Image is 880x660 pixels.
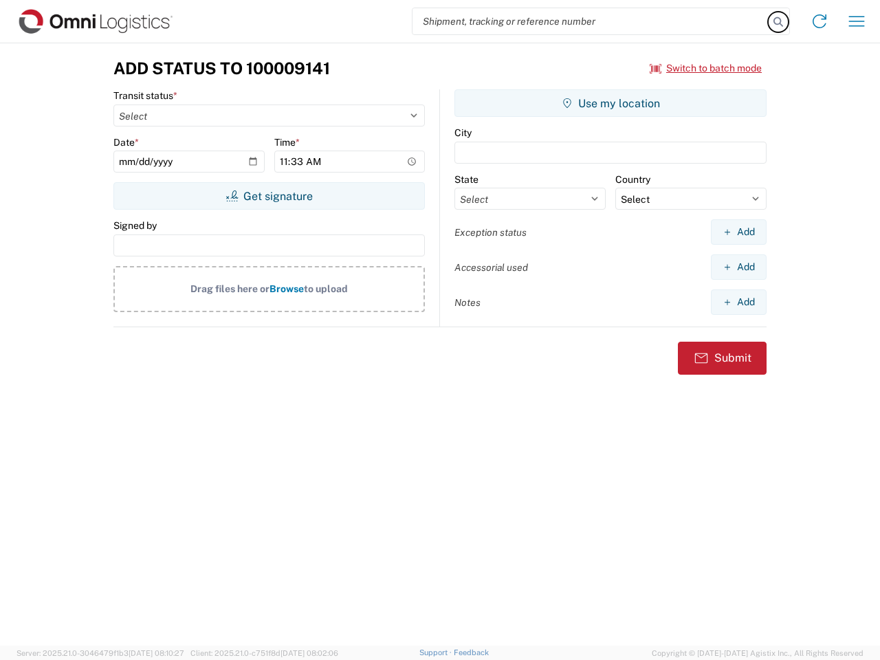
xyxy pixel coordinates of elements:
[711,254,767,280] button: Add
[454,126,472,139] label: City
[113,136,139,148] label: Date
[129,649,184,657] span: [DATE] 08:10:27
[190,649,338,657] span: Client: 2025.21.0-c751f8d
[419,648,454,657] a: Support
[304,283,348,294] span: to upload
[113,58,330,78] h3: Add Status to 100009141
[454,296,481,309] label: Notes
[615,173,650,186] label: Country
[711,219,767,245] button: Add
[113,182,425,210] button: Get signature
[652,647,863,659] span: Copyright © [DATE]-[DATE] Agistix Inc., All Rights Reserved
[412,8,769,34] input: Shipment, tracking or reference number
[454,173,478,186] label: State
[274,136,300,148] label: Time
[454,261,528,274] label: Accessorial used
[280,649,338,657] span: [DATE] 08:02:06
[113,219,157,232] label: Signed by
[650,57,762,80] button: Switch to batch mode
[454,226,527,239] label: Exception status
[269,283,304,294] span: Browse
[113,89,177,102] label: Transit status
[711,289,767,315] button: Add
[16,649,184,657] span: Server: 2025.21.0-3046479f1b3
[190,283,269,294] span: Drag files here or
[678,342,767,375] button: Submit
[454,89,767,117] button: Use my location
[454,648,489,657] a: Feedback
